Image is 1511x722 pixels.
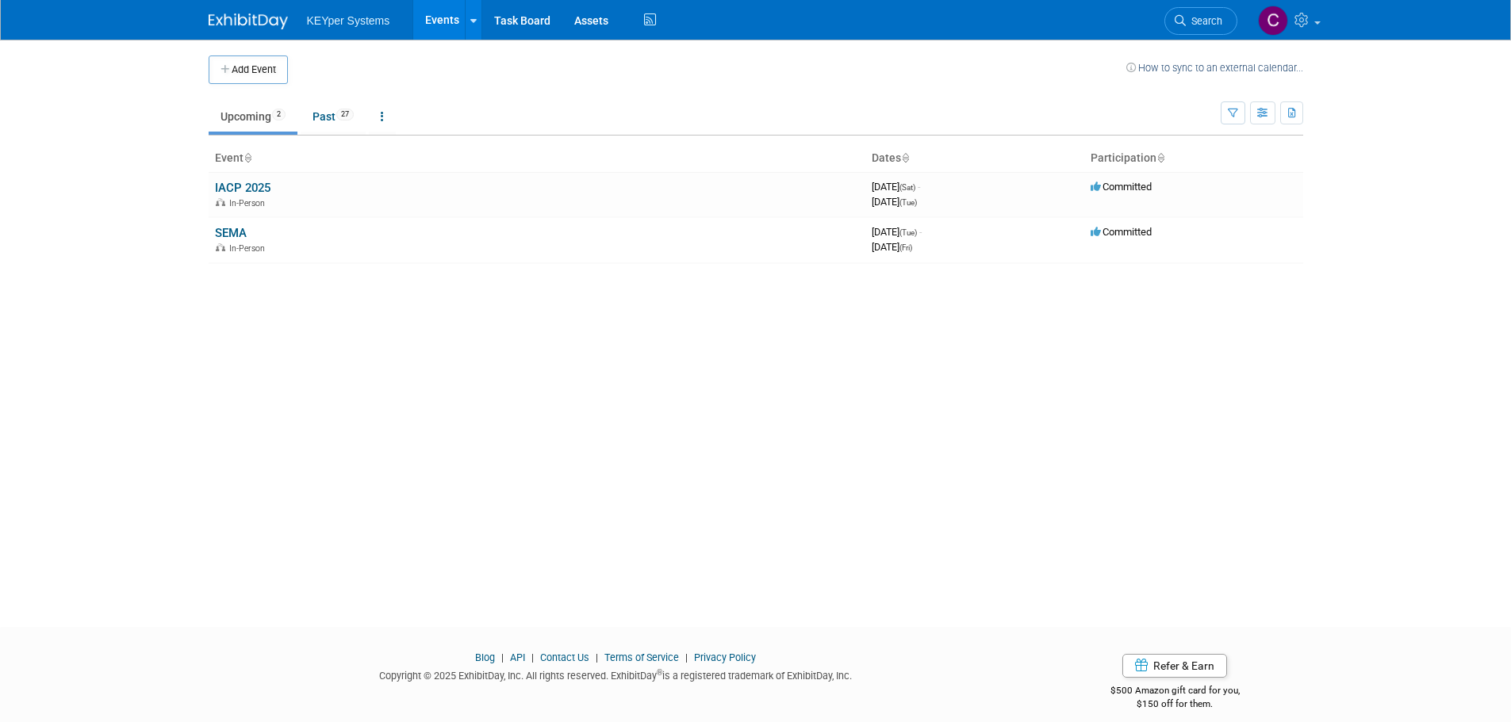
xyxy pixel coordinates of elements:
[1091,181,1152,193] span: Committed
[872,241,912,253] span: [DATE]
[657,668,662,677] sup: ®
[592,651,602,663] span: |
[209,55,288,84] button: Add Event
[336,109,354,120] span: 27
[1164,7,1237,35] a: Search
[216,198,225,206] img: In-Person Event
[919,226,922,238] span: -
[872,181,920,193] span: [DATE]
[497,651,508,663] span: |
[301,101,366,132] a: Past27
[209,13,288,29] img: ExhibitDay
[865,145,1084,172] th: Dates
[872,226,922,238] span: [DATE]
[215,226,247,240] a: SEMA
[215,181,270,195] a: IACP 2025
[1186,15,1222,27] span: Search
[272,109,286,120] span: 2
[1047,674,1303,710] div: $500 Amazon gift card for you,
[1091,226,1152,238] span: Committed
[681,651,692,663] span: |
[209,101,297,132] a: Upcoming2
[872,196,917,208] span: [DATE]
[540,651,589,663] a: Contact Us
[1156,151,1164,164] a: Sort by Participation Type
[229,243,270,254] span: In-Person
[1258,6,1288,36] img: Cameron Baucom
[1122,654,1227,678] a: Refer & Earn
[209,665,1024,683] div: Copyright © 2025 ExhibitDay, Inc. All rights reserved. ExhibitDay is a registered trademark of Ex...
[1126,62,1303,74] a: How to sync to an external calendar...
[1084,145,1303,172] th: Participation
[901,151,909,164] a: Sort by Start Date
[1047,697,1303,711] div: $150 off for them.
[510,651,525,663] a: API
[918,181,920,193] span: -
[307,14,390,27] span: KEYper Systems
[604,651,679,663] a: Terms of Service
[229,198,270,208] span: In-Person
[209,145,865,172] th: Event
[527,651,538,663] span: |
[216,243,225,251] img: In-Person Event
[244,151,251,164] a: Sort by Event Name
[899,228,917,237] span: (Tue)
[694,651,756,663] a: Privacy Policy
[899,183,915,192] span: (Sat)
[475,651,495,663] a: Blog
[899,198,917,207] span: (Tue)
[899,243,912,252] span: (Fri)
